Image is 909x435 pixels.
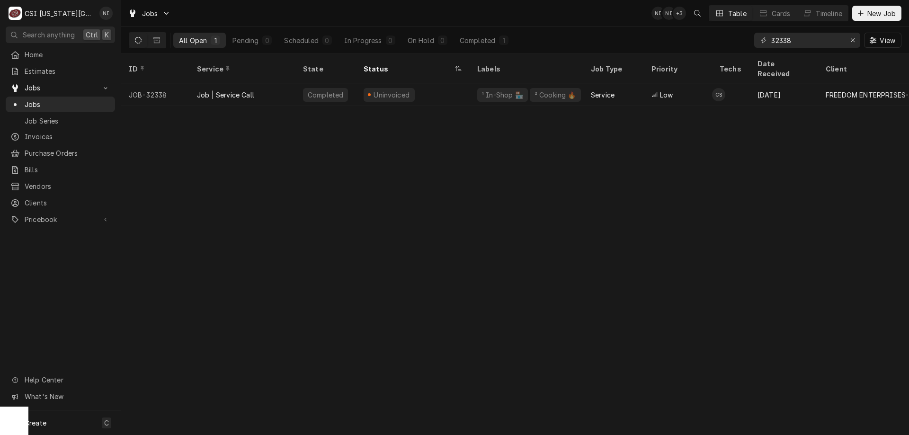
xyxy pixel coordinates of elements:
[9,7,22,20] div: CSI Kansas City's Avatar
[757,59,809,79] div: Date Received
[25,116,110,126] span: Job Series
[232,36,258,45] div: Pending
[307,90,344,100] div: Completed
[662,7,676,20] div: Nate Ingram's Avatar
[712,88,725,101] div: Christian Simmons's Avatar
[25,165,110,175] span: Bills
[99,7,113,20] div: NI
[25,214,96,224] span: Pricebook
[104,418,109,428] span: C
[845,33,860,48] button: Erase input
[460,36,495,45] div: Completed
[591,64,636,74] div: Job Type
[25,99,110,109] span: Jobs
[25,181,110,191] span: Vendors
[129,64,180,74] div: ID
[25,391,109,401] span: What's New
[6,80,115,96] a: Go to Jobs
[501,36,507,45] div: 1
[440,36,446,45] div: 0
[878,36,897,45] span: View
[408,36,434,45] div: On Hold
[6,27,115,43] button: Search anythingCtrlK
[651,7,665,20] div: Nate Ingram's Avatar
[303,64,348,74] div: State
[772,9,791,18] div: Cards
[720,64,742,74] div: Techs
[99,7,113,20] div: Nate Ingram's Avatar
[197,64,286,74] div: Service
[591,90,615,100] div: Service
[25,83,96,93] span: Jobs
[864,33,901,48] button: View
[264,36,270,45] div: 0
[771,33,842,48] input: Keyword search
[481,90,524,100] div: ¹ In-Shop 🏪
[364,64,453,74] div: Status
[6,113,115,129] a: Job Series
[25,148,110,158] span: Purchase Orders
[25,198,110,208] span: Clients
[816,9,842,18] div: Timeline
[324,36,330,45] div: 0
[852,6,901,21] button: New Job
[6,389,115,404] a: Go to What's New
[25,132,110,142] span: Invoices
[105,30,109,40] span: K
[388,36,393,45] div: 0
[6,212,115,227] a: Go to Pricebook
[9,7,22,20] div: C
[6,372,115,388] a: Go to Help Center
[651,64,703,74] div: Priority
[6,47,115,62] a: Home
[673,7,686,20] div: + 3
[6,97,115,112] a: Jobs
[197,90,254,100] div: Job | Service Call
[25,9,94,18] div: CSI [US_STATE][GEOGRAPHIC_DATA]
[660,90,673,100] span: Low
[6,145,115,161] a: Purchase Orders
[179,36,207,45] div: All Open
[662,7,676,20] div: NI
[213,36,218,45] div: 1
[124,6,174,21] a: Go to Jobs
[121,83,189,106] div: JOB-32338
[142,9,158,18] span: Jobs
[6,195,115,211] a: Clients
[728,9,747,18] div: Table
[25,419,46,427] span: Create
[25,50,110,60] span: Home
[712,88,725,101] div: CS
[865,9,898,18] span: New Job
[6,63,115,79] a: Estimates
[6,162,115,178] a: Bills
[25,66,110,76] span: Estimates
[344,36,382,45] div: In Progress
[651,7,665,20] div: NI
[690,6,705,21] button: Open search
[373,90,411,100] div: Uninvoiced
[6,129,115,144] a: Invoices
[23,30,75,40] span: Search anything
[750,83,818,106] div: [DATE]
[477,64,576,74] div: Labels
[6,178,115,194] a: Vendors
[284,36,318,45] div: Scheduled
[25,375,109,385] span: Help Center
[86,30,98,40] span: Ctrl
[534,90,577,100] div: ² Cooking 🔥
